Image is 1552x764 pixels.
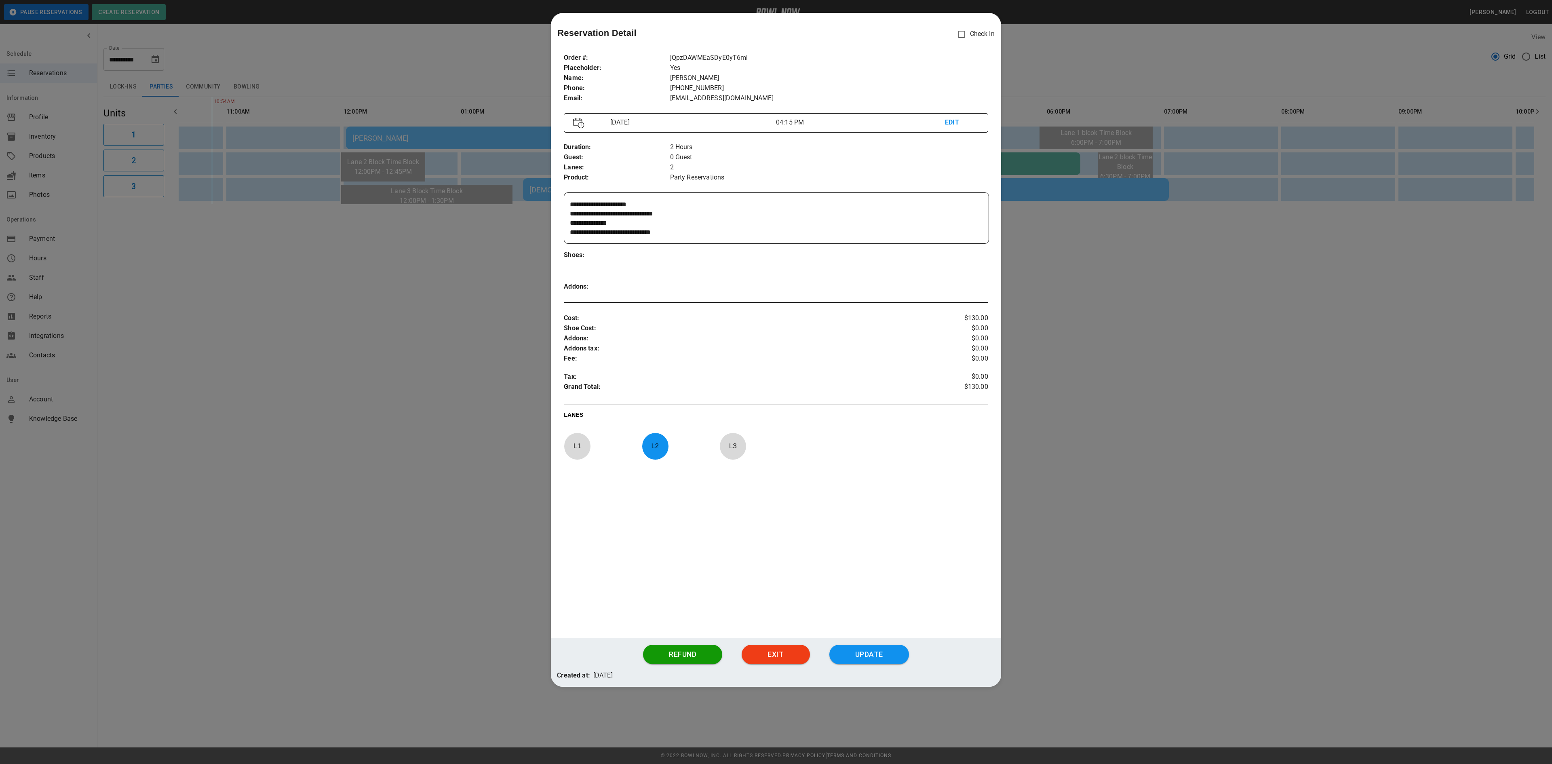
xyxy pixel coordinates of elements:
[917,354,988,364] p: $0.00
[564,53,670,63] p: Order # :
[670,142,988,152] p: 2 Hours
[917,372,988,382] p: $0.00
[670,63,988,73] p: Yes
[564,282,670,292] p: Addons :
[670,93,988,103] p: [EMAIL_ADDRESS][DOMAIN_NAME]
[945,118,979,128] p: EDIT
[776,118,945,127] p: 04:15 PM
[564,372,917,382] p: Tax :
[564,142,670,152] p: Duration :
[670,163,988,173] p: 2
[564,437,590,456] p: L 1
[917,313,988,323] p: $130.00
[564,93,670,103] p: Email :
[564,333,917,344] p: Addons :
[564,73,670,83] p: Name :
[564,382,917,394] p: Grand Total :
[719,437,746,456] p: L 3
[670,53,988,63] p: jQpzDAWMEaSDyE0yT6mi
[564,163,670,173] p: Lanes :
[593,671,613,681] p: [DATE]
[917,344,988,354] p: $0.00
[643,645,722,664] button: Refund
[742,645,810,664] button: Exit
[564,173,670,183] p: Product :
[917,323,988,333] p: $0.00
[564,323,917,333] p: Shoe Cost :
[564,83,670,93] p: Phone :
[642,437,668,456] p: L 2
[564,354,917,364] p: Fee :
[557,671,590,681] p: Created at:
[564,250,670,260] p: Shoes :
[670,152,988,163] p: 0 Guest
[564,152,670,163] p: Guest :
[670,83,988,93] p: [PHONE_NUMBER]
[564,63,670,73] p: Placeholder :
[953,26,995,43] p: Check In
[670,73,988,83] p: [PERSON_NAME]
[917,333,988,344] p: $0.00
[564,313,917,323] p: Cost :
[564,411,988,422] p: LANES
[564,344,917,354] p: Addons tax :
[829,645,909,664] button: Update
[917,382,988,394] p: $130.00
[557,26,637,40] p: Reservation Detail
[573,118,584,129] img: Vector
[670,173,988,183] p: Party Reservations
[607,118,776,127] p: [DATE]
